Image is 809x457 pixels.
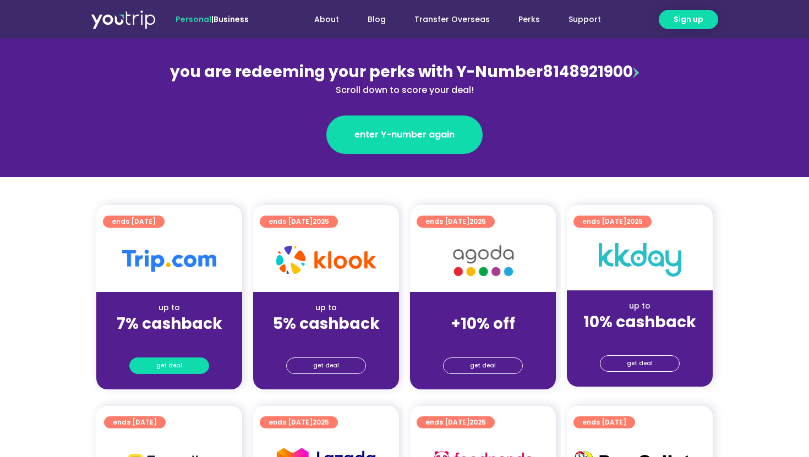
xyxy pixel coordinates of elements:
strong: 5% cashback [273,313,380,334]
span: 2025 [313,217,329,226]
a: Perks [504,9,554,30]
a: ends [DATE]2025 [573,216,652,228]
span: ends [DATE] [112,216,156,228]
span: ends [DATE] [425,416,486,428]
span: 2025 [469,417,486,427]
strong: +10% off [451,313,515,334]
a: ends [DATE]2025 [260,216,338,228]
a: Transfer Overseas [400,9,504,30]
a: get deal [443,357,523,374]
span: ends [DATE] [425,216,486,228]
span: Sign up [674,14,703,25]
a: get deal [286,357,366,374]
span: ends [DATE] [269,416,329,428]
div: 8148921900 [166,60,643,97]
span: ends [DATE] [582,416,626,428]
nav: Menu [278,9,615,30]
span: enter Y-number again [354,128,455,141]
a: Sign up [659,10,718,29]
strong: 10% cashback [583,311,696,333]
div: (for stays only) [262,334,390,345]
div: up to [576,300,704,312]
span: get deal [627,356,653,371]
a: get deal [600,355,680,372]
div: (for stays only) [105,334,233,345]
span: you are redeeming your perks with Y-Number [170,61,543,82]
a: Business [214,14,249,25]
span: ends [DATE] [269,216,329,228]
div: Scroll down to score your deal! [166,84,643,97]
a: ends [DATE] [573,416,635,428]
span: ends [DATE] [582,216,643,228]
a: ends [DATE]2025 [260,416,338,428]
a: ends [DATE]2025 [417,416,495,428]
a: ends [DATE] [104,416,166,428]
span: 2025 [626,217,643,226]
div: up to [262,302,390,313]
span: | [176,14,249,25]
span: up to [473,302,493,313]
a: ends [DATE]2025 [417,216,495,228]
span: Personal [176,14,211,25]
span: get deal [156,358,182,373]
div: up to [105,302,233,313]
span: get deal [313,358,339,373]
div: (for stays only) [576,332,704,344]
a: About [300,9,353,30]
a: get deal [129,357,209,374]
span: ends [DATE] [113,416,157,428]
span: get deal [470,358,496,373]
span: 2025 [469,217,486,226]
span: 2025 [313,417,329,427]
a: enter Y-number again [326,115,483,154]
a: Blog [353,9,400,30]
div: (for stays only) [419,334,547,345]
strong: 7% cashback [117,313,222,334]
a: Support [554,9,615,30]
a: ends [DATE] [103,216,165,228]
